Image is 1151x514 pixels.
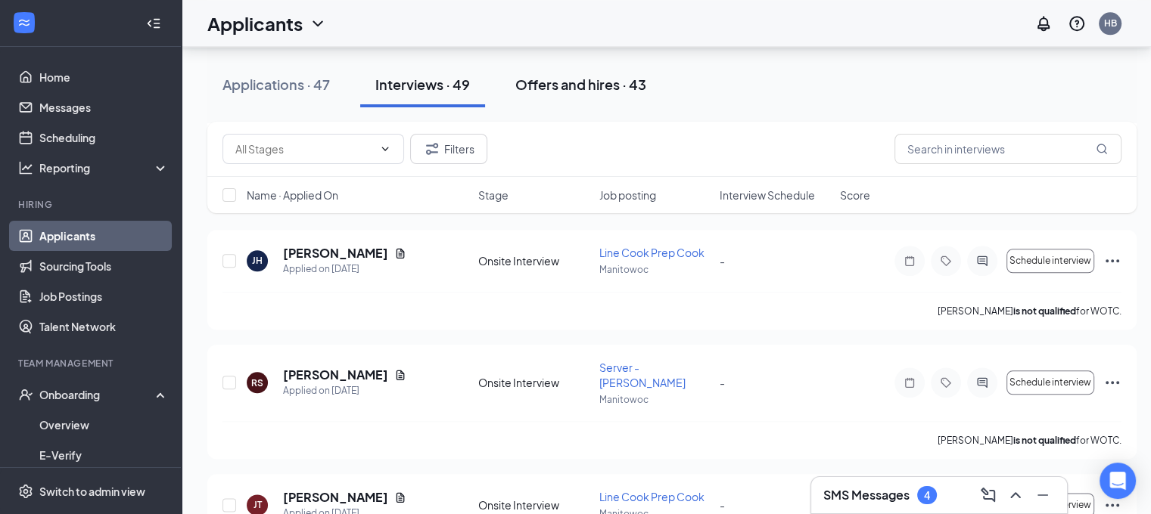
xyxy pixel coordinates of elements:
span: - [720,254,725,268]
input: Search in interviews [894,134,1121,164]
svg: Note [901,255,919,267]
svg: WorkstreamLogo [17,15,32,30]
a: E-Verify [39,440,169,470]
div: HB [1104,17,1117,29]
svg: Document [394,247,406,259]
a: Job Postings [39,281,169,311]
svg: UserCheck [18,387,33,402]
div: Onboarding [39,387,156,402]
div: Switch to admin view [39,484,145,499]
span: Server - [PERSON_NAME] [599,361,686,389]
svg: ActiveChat [973,376,991,389]
svg: Note [901,376,919,389]
div: JT [254,498,262,511]
button: Schedule interview [1006,370,1094,395]
span: Line Cook Prep Cook [599,246,705,259]
h1: Applicants [207,11,303,36]
svg: Notifications [1034,14,1053,33]
a: Home [39,62,169,92]
h5: [PERSON_NAME] [283,245,388,262]
div: Applications · 47 [222,75,330,94]
svg: ComposeMessage [979,486,997,504]
svg: Ellipses [1103,496,1121,514]
div: Applied on [DATE] [283,262,406,277]
span: - [720,376,725,389]
span: Interview Schedule [720,187,815,203]
span: Job posting [599,187,656,203]
a: Messages [39,92,169,122]
h5: [PERSON_NAME] [283,489,388,506]
div: Onsite Interview [478,375,589,390]
div: Open Intercom Messenger [1100,463,1136,499]
a: Overview [39,410,169,440]
button: ComposeMessage [976,483,1000,507]
p: Manitowoc [599,393,711,406]
h3: SMS Messages [823,487,910,503]
input: All Stages [235,141,373,157]
div: Team Management [18,357,166,370]
b: is not qualified [1013,435,1076,446]
p: Manitowoc [599,263,711,276]
h5: [PERSON_NAME] [283,367,388,383]
b: is not qualified [1013,305,1076,317]
button: Filter Filters [410,134,487,164]
a: Sourcing Tools [39,251,169,281]
span: - [720,498,725,512]
p: [PERSON_NAME] for WOTC. [938,434,1121,447]
svg: MagnifyingGlass [1096,143,1108,155]
svg: ActiveChat [973,255,991,267]
div: Applied on [DATE] [283,383,406,398]
svg: ChevronUp [1006,486,1025,504]
svg: Tag [937,255,955,267]
svg: Analysis [18,160,33,175]
a: Talent Network [39,311,169,342]
a: Applicants [39,221,169,251]
svg: Ellipses [1103,373,1121,392]
svg: ChevronDown [309,14,327,33]
div: JH [252,254,263,267]
svg: QuestionInfo [1068,14,1086,33]
span: Name · Applied On [247,187,338,203]
button: Minimize [1031,483,1055,507]
button: Schedule interview [1006,249,1094,273]
div: Onsite Interview [478,497,589,512]
svg: Minimize [1034,486,1052,504]
span: Score [840,187,870,203]
div: Onsite Interview [478,253,589,268]
button: ChevronUp [1003,483,1028,507]
div: Reporting [39,160,170,175]
span: Schedule interview [1009,377,1091,388]
div: 4 [924,489,930,502]
svg: Tag [937,376,955,389]
svg: ChevronDown [379,143,391,155]
div: Hiring [18,198,166,211]
svg: Ellipses [1103,252,1121,270]
p: [PERSON_NAME] for WOTC. [938,305,1121,317]
svg: Settings [18,484,33,499]
span: Stage [478,187,509,203]
div: Interviews · 49 [375,75,470,94]
svg: Document [394,369,406,381]
a: Scheduling [39,122,169,153]
div: RS [251,376,263,389]
div: Offers and hires · 43 [515,75,646,94]
span: Line Cook Prep Cook [599,490,705,503]
svg: Collapse [146,16,161,31]
span: Schedule interview [1009,255,1091,266]
svg: Filter [423,140,441,158]
svg: Document [394,491,406,503]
